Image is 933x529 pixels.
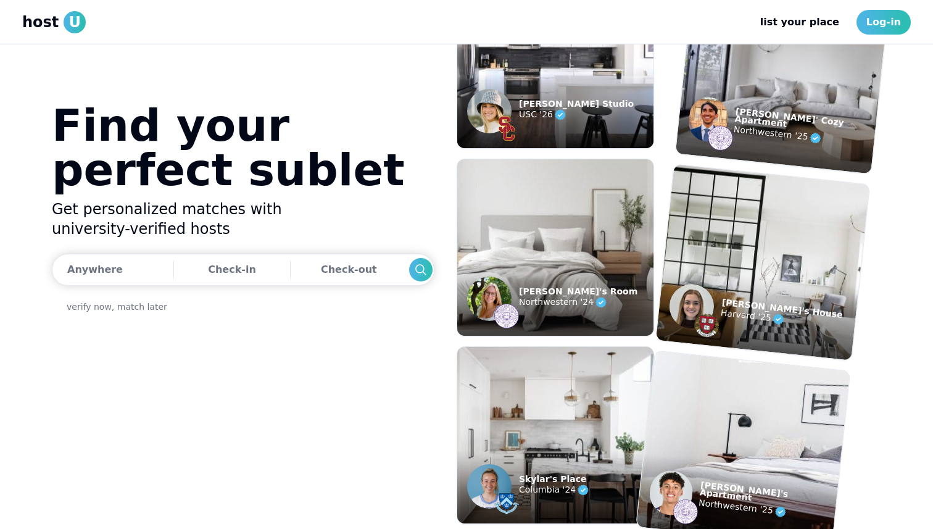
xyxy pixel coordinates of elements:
[52,254,434,286] button: AnywhereCheck-inCheck-outSearch
[733,122,874,152] p: Northwestern '25
[698,496,836,525] p: Northwestern '25
[22,12,59,32] span: host
[750,10,911,35] nav: Main
[519,475,591,483] p: Skylar's Place
[700,481,837,510] p: [PERSON_NAME]'s Apartment
[519,483,591,498] p: Columbia '24
[52,103,405,192] h1: Find your perfect sublet
[721,298,843,319] p: [PERSON_NAME]'s House
[208,257,256,282] div: Check-in
[720,306,842,333] p: Harvard '25
[67,257,123,282] div: Anywhere
[519,100,634,107] p: [PERSON_NAME] Studio
[494,491,519,516] img: example listing host
[750,10,849,35] a: list your place
[519,288,637,295] p: [PERSON_NAME]'s Room
[467,89,512,133] img: example listing host
[52,199,434,239] h2: Get personalized matches with university-verified hosts
[707,125,734,152] img: example listing host
[409,258,433,281] div: Search
[22,11,86,33] a: hostU
[667,282,716,331] img: example listing host
[494,304,519,328] img: example listing host
[734,107,876,137] p: [PERSON_NAME]' Cozy Apartment
[687,95,729,143] img: example listing host
[457,159,653,336] img: example listing
[648,469,695,517] img: example listing host
[672,498,699,525] img: example listing host
[467,277,512,321] img: example listing host
[67,301,167,313] a: verify now, match later
[694,312,721,339] img: example listing host
[656,164,869,360] img: example listing
[467,464,512,509] img: example listing host
[64,11,86,33] span: U
[519,295,637,310] p: Northwestern '24
[457,347,653,523] img: example listing
[519,107,634,122] p: USC '26
[321,257,377,282] div: Check-out
[494,116,519,141] img: example listing host
[856,10,911,35] a: Log-in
